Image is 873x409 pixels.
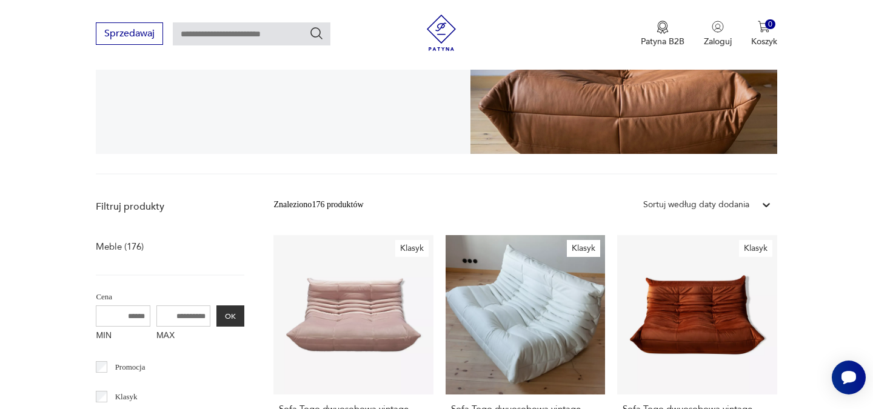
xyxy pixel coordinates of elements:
[423,15,460,51] img: Patyna - sklep z meblami i dekoracjami vintage
[309,26,324,41] button: Szukaj
[96,290,244,304] p: Cena
[758,21,770,33] img: Ikona koszyka
[96,200,244,213] p: Filtruj produkty
[115,390,138,404] p: Klasyk
[751,36,777,47] p: Koszyk
[643,198,749,211] div: Sortuj według daty dodania
[704,36,732,47] p: Zaloguj
[273,198,363,211] div: Znaleziono 176 produktów
[657,21,669,34] img: Ikona medalu
[96,30,163,39] a: Sprzedawaj
[96,22,163,45] button: Sprzedawaj
[115,361,145,374] p: Promocja
[641,21,684,47] button: Patyna B2B
[96,327,150,346] label: MIN
[641,21,684,47] a: Ikona medaluPatyna B2B
[704,21,732,47] button: Zaloguj
[751,21,777,47] button: 0Koszyk
[216,305,244,327] button: OK
[641,36,684,47] p: Patyna B2B
[765,19,775,30] div: 0
[156,327,211,346] label: MAX
[832,361,866,394] iframe: Smartsupp widget button
[96,238,144,255] a: Meble (176)
[712,21,724,33] img: Ikonka użytkownika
